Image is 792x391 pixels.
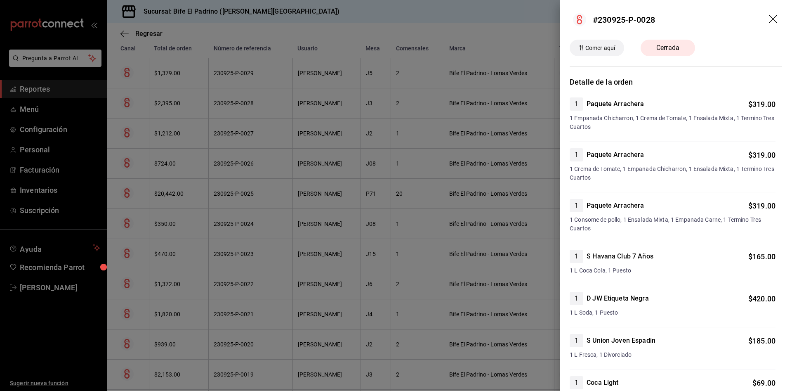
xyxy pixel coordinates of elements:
h3: Detalle de la orden [570,76,782,88]
h4: S Havana Club 7 Años [587,251,653,261]
h4: Paquete Arrachera [587,99,644,109]
span: $ 420.00 [748,294,775,303]
h4: S Union Joven Espadin [587,336,655,346]
h4: Paquete Arrachera [587,150,644,160]
span: 1 Crema de Tomate, 1 Empanada Chicharron, 1 Ensalada Mixta, 1 Termino Tres Cuartos [570,165,775,182]
span: $ 319.00 [748,201,775,210]
span: $ 185.00 [748,336,775,345]
h4: D JW Etiqueta Negra [587,294,649,303]
span: Comer aquí [582,44,618,52]
span: 1 L Fresca, 1 Divorciado [570,351,775,359]
span: 1 [570,99,583,109]
button: drag [769,15,779,25]
div: #230925-P-0028 [593,14,655,26]
span: 1 [570,201,583,211]
span: $ 69.00 [752,379,775,387]
span: 1 [570,251,583,261]
h4: Paquete Arrachera [587,201,644,211]
h4: Coca Light [587,378,618,388]
span: 1 Empanada Chicharron, 1 Crema de Tomate, 1 Ensalada Mixta, 1 Termino Tres Cuartos [570,114,775,131]
span: $ 165.00 [748,252,775,261]
span: $ 319.00 [748,100,775,109]
span: 1 Consome de pollo, 1 Ensalada Mixta, 1 Empanada Carne, 1 Termino Tres Cuartos [570,216,775,233]
span: 1 [570,294,583,303]
span: 1 L Coca Cola, 1 Puesto [570,266,775,275]
span: 1 L Soda, 1 Puesto [570,308,775,317]
span: $ 319.00 [748,151,775,159]
span: Cerrada [651,43,684,53]
span: 1 [570,378,583,388]
span: 1 [570,336,583,346]
span: 1 [570,150,583,160]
